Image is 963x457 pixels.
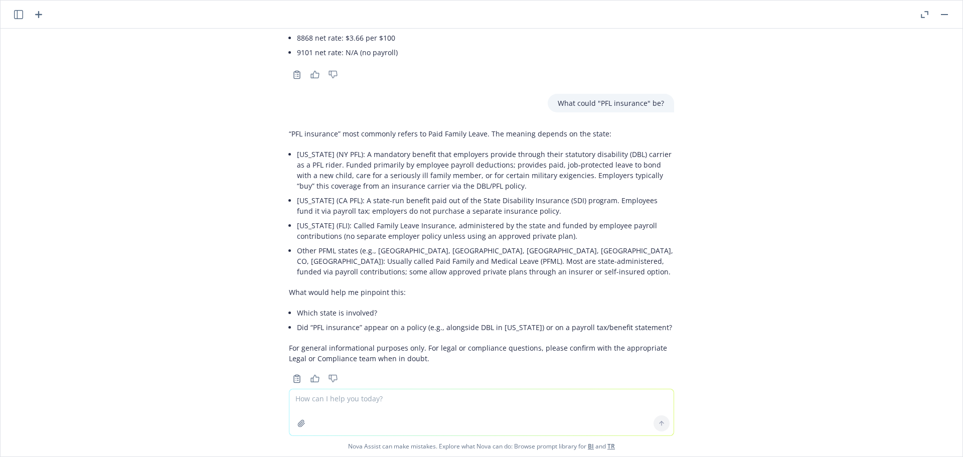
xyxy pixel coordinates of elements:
[297,220,674,241] p: [US_STATE] (FLI): Called Family Leave Insurance, administered by the state and funded by employee...
[292,70,301,79] svg: Copy to clipboard
[289,287,674,297] p: What would help me pinpoint this:
[325,68,341,82] button: Thumbs down
[297,31,674,45] li: 8868 net rate: $3.66 per $100
[289,128,674,139] p: “PFL insurance” most commonly refers to Paid Family Leave. The meaning depends on the state:
[558,98,664,108] p: What could "PFL insurance" be?
[297,306,674,320] li: Which state is involved?
[297,195,674,216] p: [US_STATE] (CA PFL): A state-run benefit paid out of the State Disability Insurance (SDI) program...
[607,442,615,450] a: TR
[297,320,674,335] li: Did “PFL insurance” appear on a policy (e.g., alongside DBL in [US_STATE]) or on a payroll tax/be...
[588,442,594,450] a: BI
[325,372,341,386] button: Thumbs down
[5,436,958,456] span: Nova Assist can make mistakes. Explore what Nova can do: Browse prompt library for and
[297,45,674,60] li: 9101 net rate: N/A (no payroll)
[297,149,674,191] p: [US_STATE] (NY PFL): A mandatory benefit that employers provide through their statutory disabilit...
[292,374,301,383] svg: Copy to clipboard
[297,245,674,277] p: Other PFML states (e.g., [GEOGRAPHIC_DATA], [GEOGRAPHIC_DATA], [GEOGRAPHIC_DATA], [GEOGRAPHIC_DAT...
[289,343,674,364] p: For general informational purposes only. For legal or compliance questions, please confirm with t...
